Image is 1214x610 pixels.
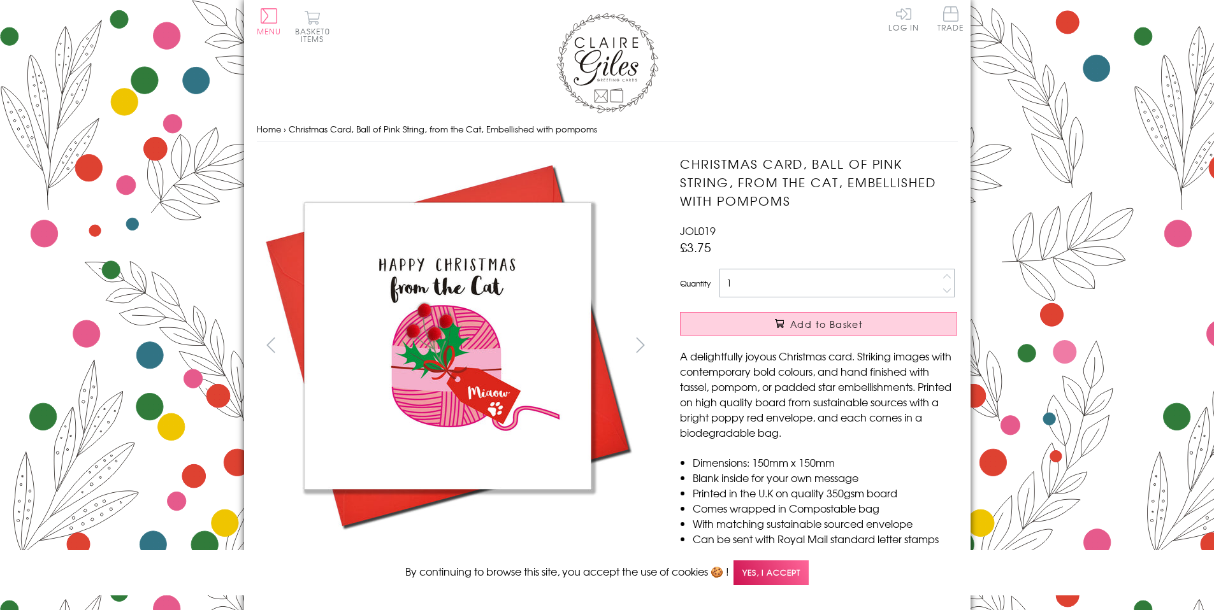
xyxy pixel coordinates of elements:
[257,8,282,35] button: Menu
[626,330,654,359] button: next
[257,330,285,359] button: prev
[937,6,964,31] span: Trade
[257,123,281,135] a: Home
[680,312,957,336] button: Add to Basket
[556,13,658,113] img: Claire Giles Greetings Cards
[937,6,964,34] a: Trade
[654,155,1037,537] img: Christmas Card, Ball of Pink String, from the Cat, Embellished with pompoms
[693,516,957,531] li: With matching sustainable sourced envelope
[256,155,639,537] img: Christmas Card, Ball of Pink String, from the Cat, Embellished with pompoms
[693,455,957,470] li: Dimensions: 150mm x 150mm
[301,25,330,45] span: 0 items
[680,238,711,256] span: £3.75
[680,278,711,289] label: Quantity
[693,470,957,485] li: Blank inside for your own message
[790,318,863,330] span: Add to Basket
[680,155,957,209] h1: Christmas Card, Ball of Pink String, from the Cat, Embellished with pompoms
[295,10,330,43] button: Basket0 items
[284,123,286,135] span: ›
[257,25,282,37] span: Menu
[693,485,957,500] li: Printed in the U.K on quality 350gsm board
[289,123,597,135] span: Christmas Card, Ball of Pink String, from the Cat, Embellished with pompoms
[257,117,958,143] nav: breadcrumbs
[680,348,957,440] p: A delightfully joyous Christmas card. Striking images with contemporary bold colours, and hand fi...
[693,531,957,546] li: Can be sent with Royal Mail standard letter stamps
[693,500,957,516] li: Comes wrapped in Compostable bag
[680,223,716,238] span: JOL019
[888,6,919,31] a: Log In
[733,560,809,585] span: Yes, I accept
